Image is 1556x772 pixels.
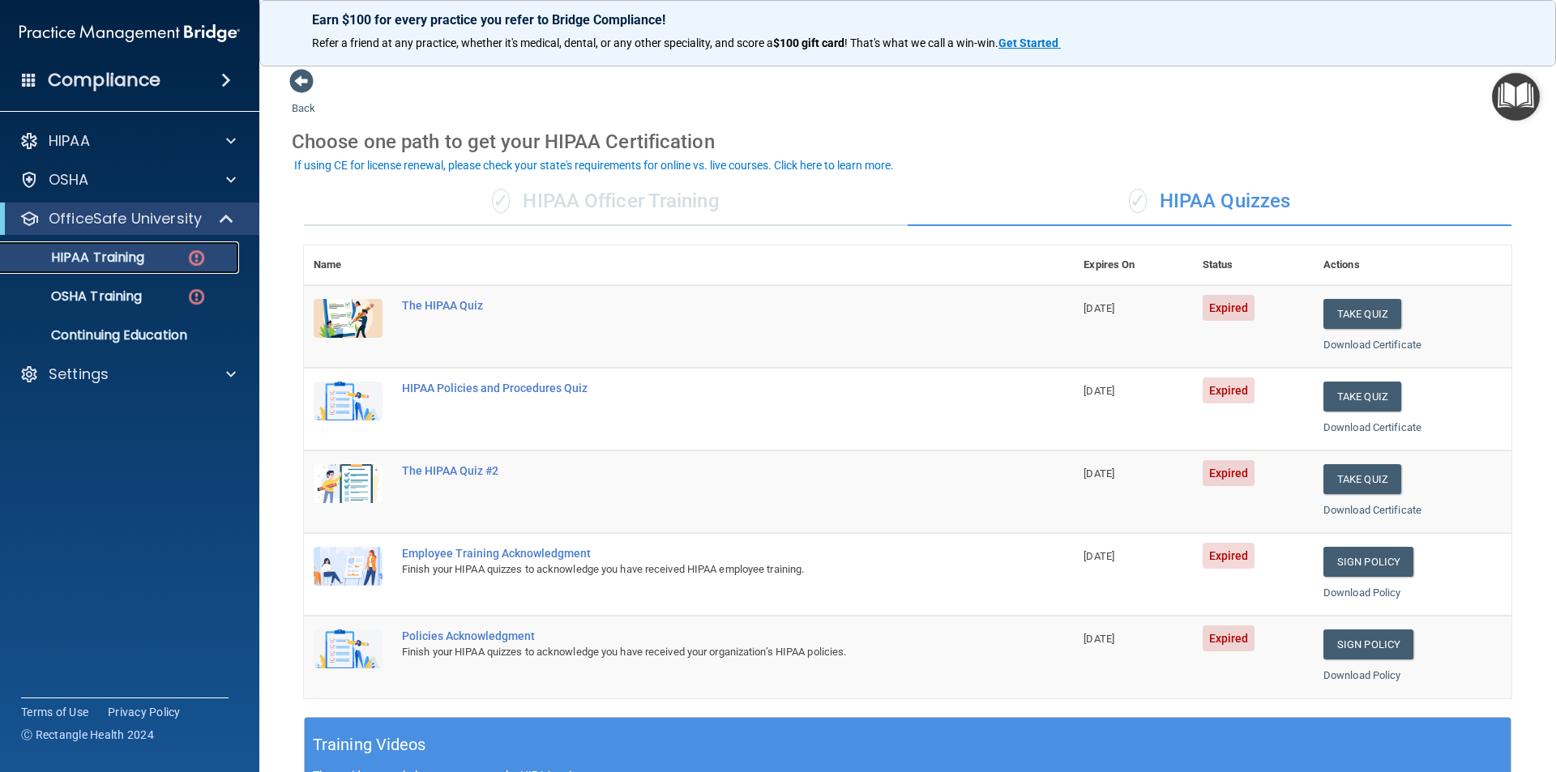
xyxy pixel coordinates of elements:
a: Sign Policy [1323,547,1413,577]
a: Download Certificate [1323,504,1421,516]
span: [DATE] [1084,302,1114,314]
span: ! That's what we call a win-win. [844,36,998,49]
strong: $100 gift card [773,36,844,49]
th: Name [304,245,392,285]
span: Ⓒ Rectangle Health 2024 [21,727,154,743]
th: Expires On [1074,245,1192,285]
th: Status [1193,245,1314,285]
div: HIPAA Officer Training [304,177,908,226]
span: Expired [1203,377,1255,403]
button: Take Quiz [1323,464,1401,494]
div: Employee Training Acknowledgment [402,547,993,560]
p: OSHA [49,170,89,190]
span: ✓ [492,189,510,213]
span: Expired [1203,543,1255,569]
div: Finish your HIPAA quizzes to acknowledge you have received HIPAA employee training. [402,560,993,579]
h4: Compliance [48,69,160,92]
div: Choose one path to get your HIPAA Certification [292,118,1524,165]
p: Continuing Education [11,327,232,343]
img: danger-circle.6113f641.png [186,248,207,268]
a: HIPAA [19,131,236,151]
img: PMB logo [19,17,240,49]
span: [DATE] [1084,385,1114,397]
a: OSHA [19,170,236,190]
a: Privacy Policy [108,704,181,720]
a: OfficeSafe University [19,209,235,228]
a: Settings [19,365,236,384]
button: Open Resource Center [1492,73,1540,121]
div: HIPAA Quizzes [908,177,1511,226]
p: OSHA Training [11,288,142,305]
div: The HIPAA Quiz [402,299,993,312]
button: Take Quiz [1323,382,1401,412]
img: danger-circle.6113f641.png [186,287,207,307]
span: ✓ [1129,189,1147,213]
p: OfficeSafe University [49,209,202,228]
button: Take Quiz [1323,299,1401,329]
span: [DATE] [1084,467,1114,480]
h5: Training Videos [313,731,426,759]
strong: Get Started [998,36,1058,49]
p: Earn $100 for every practice you refer to Bridge Compliance! [312,12,1503,28]
a: Sign Policy [1323,629,1413,659]
p: HIPAA [49,131,90,151]
span: Expired [1203,460,1255,486]
div: The HIPAA Quiz #2 [402,464,993,477]
p: HIPAA Training [11,250,144,266]
a: Download Certificate [1323,339,1421,351]
p: Settings [49,365,109,384]
span: Expired [1203,625,1255,651]
span: Refer a friend at any practice, whether it's medical, dental, or any other speciality, and score a [312,36,773,49]
a: Get Started [998,36,1061,49]
span: [DATE] [1084,550,1114,562]
div: HIPAA Policies and Procedures Quiz [402,382,993,395]
a: Terms of Use [21,704,88,720]
div: Finish your HIPAA quizzes to acknowledge you have received your organization’s HIPAA policies. [402,642,993,662]
a: Download Policy [1323,586,1401,599]
span: Expired [1203,295,1255,321]
div: If using CE for license renewal, please check your state's requirements for online vs. live cours... [294,160,894,171]
button: If using CE for license renewal, please check your state's requirements for online vs. live cours... [292,157,896,173]
th: Actions [1314,245,1511,285]
a: Download Certificate [1323,421,1421,433]
span: [DATE] [1084,633,1114,645]
a: Back [292,83,315,114]
div: Policies Acknowledgment [402,629,993,642]
a: Download Policy [1323,669,1401,681]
